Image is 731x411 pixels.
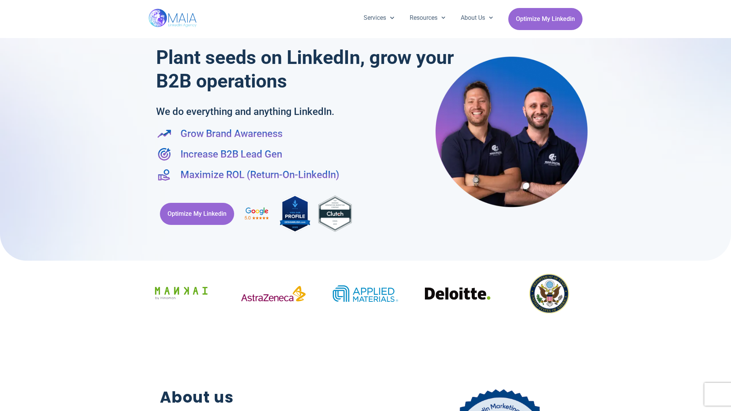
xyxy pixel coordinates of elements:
[517,274,583,316] div: 3 / 19
[436,56,588,207] img: Maia Digital- Shay & Eli
[168,207,227,221] span: Optimize My Linkedin
[516,12,575,26] span: Optimize My Linkedin
[280,193,310,234] img: MAIA Digital's rating on DesignRush, the industry-leading B2B Marketplace connecting brands with ...
[179,126,283,141] span: Grow Brand Awareness
[453,8,501,28] a: About Us
[425,287,490,303] div: 2 / 19
[517,274,583,313] img: Department-of-State-logo-750X425-1-750x450
[156,104,408,119] h2: We do everything and anything LinkedIn.
[425,287,490,301] img: deloitte-2
[241,285,306,305] div: 19 / 19
[179,167,339,182] span: Maximize ROL (Return-On-LinkedIn)
[160,203,234,225] a: Optimize My Linkedin
[148,261,214,326] img: 7 (1)
[356,8,501,28] nav: Menu
[179,147,282,161] span: Increase B2B Lead Gen
[333,284,398,306] div: 1 / 19
[356,8,402,28] a: Services
[508,8,583,30] a: Optimize My Linkedin
[241,285,306,302] img: Astrazenca
[156,46,457,93] h1: Plant seeds on LinkedIn, grow your B2B operations
[148,261,214,329] div: 18 / 19
[148,261,583,329] div: Image Carousel
[333,284,398,303] img: applied-materials-logo
[160,386,374,409] h2: About us
[402,8,453,28] a: Resources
